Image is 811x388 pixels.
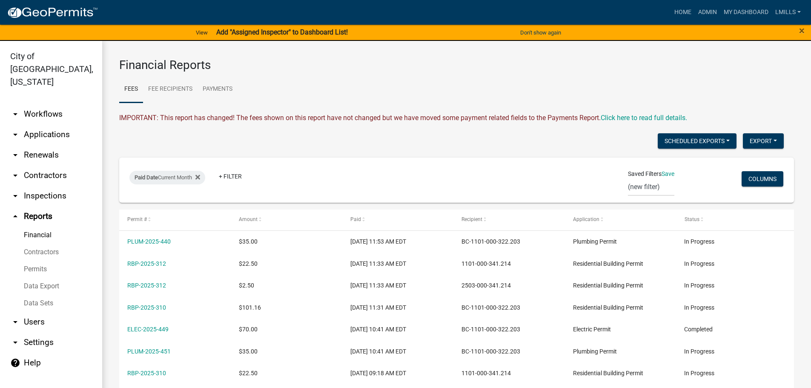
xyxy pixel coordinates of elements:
[573,216,599,222] span: Application
[10,211,20,221] i: arrow_drop_up
[684,304,714,311] span: In Progress
[720,4,772,20] a: My Dashboard
[127,304,166,311] a: RBP-2025-310
[658,133,736,149] button: Scheduled Exports
[743,133,784,149] button: Export
[239,304,261,311] span: $101.16
[461,370,511,377] span: 1101-000-341.214
[684,216,699,222] span: Status
[10,109,20,119] i: arrow_drop_down
[10,191,20,201] i: arrow_drop_down
[350,303,445,313] div: [DATE] 11:31 AM EDT
[628,170,662,178] span: Saved Filters
[143,76,198,103] a: Fee Recipients
[772,4,804,20] a: lmills
[573,326,611,333] span: Electric Permit
[453,210,565,230] datatable-header-cell: Recipient
[573,238,617,245] span: Plumbing Permit
[684,326,713,333] span: Completed
[239,348,258,355] span: $35.00
[662,170,674,177] a: Save
[461,326,520,333] span: BC-1101-000-322.203
[799,25,805,37] span: ×
[350,325,445,334] div: [DATE] 10:41 AM EDT
[461,238,520,245] span: BC-1101-000-322.203
[461,304,520,311] span: BC-1101-000-322.203
[461,348,520,355] span: BC-1101-000-322.203
[573,304,643,311] span: Residential Building Permit
[239,260,258,267] span: $22.50
[216,28,348,36] strong: Add "Assigned Inspector" to Dashboard List!
[119,76,143,103] a: Fees
[239,216,258,222] span: Amount
[676,210,788,230] datatable-header-cell: Status
[135,174,158,181] span: Paid Date
[10,358,20,368] i: help
[127,370,166,377] a: RBP-2025-310
[119,210,231,230] datatable-header-cell: Permit #
[350,216,361,222] span: Paid
[198,76,238,103] a: Payments
[684,282,714,289] span: In Progress
[10,150,20,160] i: arrow_drop_down
[350,368,445,378] div: [DATE] 09:18 AM EDT
[601,114,687,122] wm-modal-confirm: Upcoming Changes to Daily Fees Report
[350,281,445,290] div: [DATE] 11:33 AM EDT
[461,260,511,267] span: 1101-000-341.214
[10,170,20,181] i: arrow_drop_down
[127,348,171,355] a: PLUM-2025-451
[350,259,445,269] div: [DATE] 11:33 AM EDT
[799,26,805,36] button: Close
[192,26,211,40] a: View
[573,348,617,355] span: Plumbing Permit
[684,370,714,377] span: In Progress
[461,282,511,289] span: 2503-000-341.214
[127,238,171,245] a: PLUM-2025-440
[127,216,147,222] span: Permit #
[573,282,643,289] span: Residential Building Permit
[231,210,342,230] datatable-header-cell: Amount
[119,113,794,123] div: IMPORTANT: This report has changed! The fees shown on this report have not changed but we have mo...
[129,171,205,184] div: Current Month
[10,129,20,140] i: arrow_drop_down
[461,216,482,222] span: Recipient
[127,282,166,289] a: RBP-2025-312
[742,171,783,187] button: Columns
[573,260,643,267] span: Residential Building Permit
[517,26,565,40] button: Don't show again
[350,347,445,356] div: [DATE] 10:41 AM EDT
[10,317,20,327] i: arrow_drop_down
[10,337,20,348] i: arrow_drop_down
[573,370,643,377] span: Residential Building Permit
[684,260,714,267] span: In Progress
[127,326,169,333] a: ELEC-2025-449
[684,238,714,245] span: In Progress
[671,4,695,20] a: Home
[119,58,794,72] h3: Financial Reports
[239,326,258,333] span: $70.00
[212,169,249,184] a: + Filter
[342,210,453,230] datatable-header-cell: Paid
[695,4,720,20] a: Admin
[565,210,676,230] datatable-header-cell: Application
[239,282,254,289] span: $2.50
[127,260,166,267] a: RBP-2025-312
[350,237,445,247] div: [DATE] 11:53 AM EDT
[239,370,258,377] span: $22.50
[684,348,714,355] span: In Progress
[239,238,258,245] span: $35.00
[601,114,687,122] a: Click here to read full details.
